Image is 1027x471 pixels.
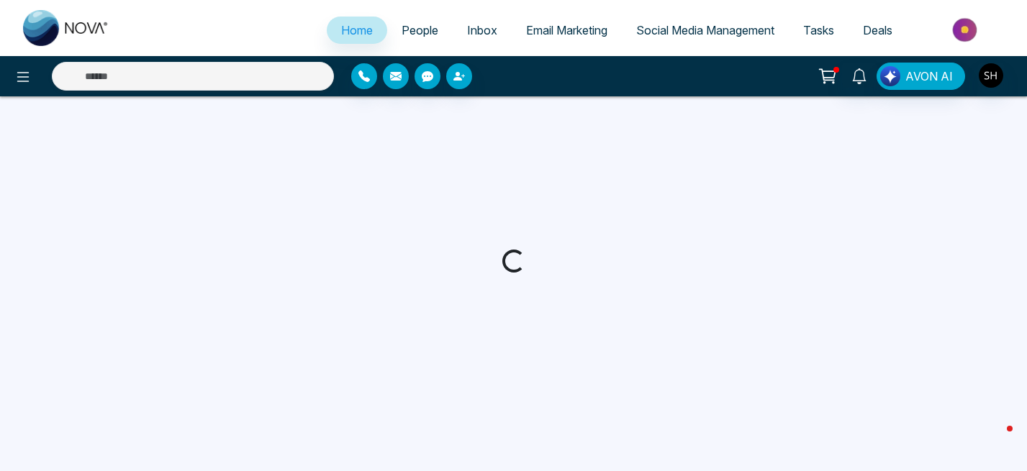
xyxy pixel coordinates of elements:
img: Nova CRM Logo [23,10,109,46]
span: Inbox [467,23,497,37]
a: Social Media Management [622,17,789,44]
img: Market-place.gif [914,14,1018,46]
span: AVON AI [905,68,953,85]
a: People [387,17,453,44]
a: Email Marketing [512,17,622,44]
img: User Avatar [979,63,1003,88]
span: Home [341,23,373,37]
span: People [402,23,438,37]
a: Home [327,17,387,44]
iframe: Intercom live chat [978,422,1013,457]
img: Lead Flow [880,66,900,86]
span: Tasks [803,23,834,37]
span: Email Marketing [526,23,607,37]
span: Social Media Management [636,23,774,37]
button: AVON AI [877,63,965,90]
a: Tasks [789,17,849,44]
a: Inbox [453,17,512,44]
span: Deals [863,23,892,37]
a: Deals [849,17,907,44]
